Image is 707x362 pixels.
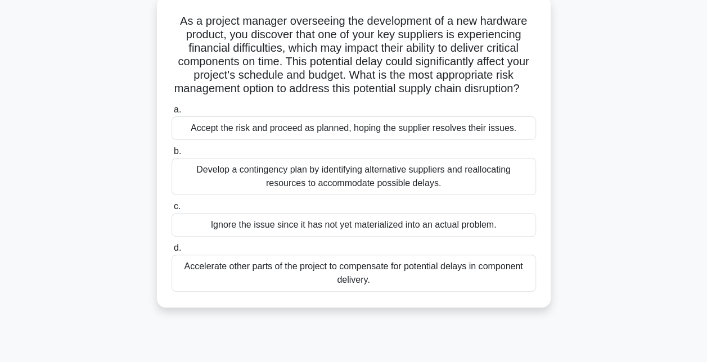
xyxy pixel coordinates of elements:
[174,243,181,252] span: d.
[172,213,536,237] div: Ignore the issue since it has not yet materialized into an actual problem.
[174,105,181,114] span: a.
[174,146,181,156] span: b.
[172,116,536,140] div: Accept the risk and proceed as planned, hoping the supplier resolves their issues.
[170,14,537,96] h5: As a project manager overseeing the development of a new hardware product, you discover that one ...
[172,158,536,195] div: Develop a contingency plan by identifying alternative suppliers and reallocating resources to acc...
[174,201,181,211] span: c.
[172,255,536,292] div: Accelerate other parts of the project to compensate for potential delays in component delivery.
